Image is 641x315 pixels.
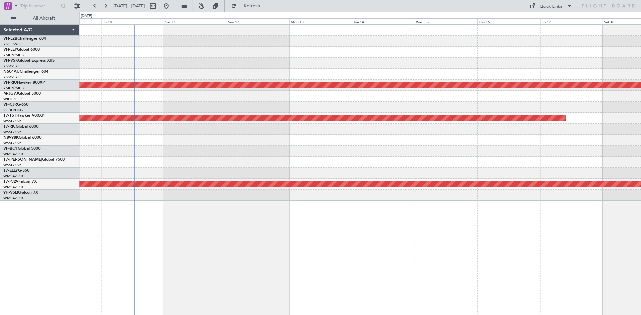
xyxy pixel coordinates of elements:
[3,147,40,151] a: VP-BCYGlobal 5000
[114,3,145,9] span: [DATE] - [DATE]
[3,191,20,195] span: 9H-VSLK
[3,42,22,47] a: YSHL/WOL
[3,81,17,85] span: VH-RIU
[227,18,289,24] div: Sun 12
[3,70,20,74] span: N604AU
[3,75,20,80] a: YSSY/SYD
[3,136,19,140] span: N8998K
[3,119,21,124] a: WSSL/XSP
[3,92,18,96] span: M-JGVJ
[17,16,70,21] span: All Aircraft
[238,4,266,8] span: Refresh
[3,136,41,140] a: N8998KGlobal 6000
[3,48,40,52] a: VH-LEPGlobal 6000
[477,18,540,24] div: Thu 16
[3,169,29,173] a: T7-ELLYG-550
[3,125,38,129] a: T7-RICGlobal 6000
[164,18,227,24] div: Sat 11
[526,1,576,11] button: Quick Links
[3,37,17,41] span: VH-L2B
[3,86,24,91] a: YMEN/MEB
[3,114,44,118] a: T7-TSTHawker 900XP
[3,70,48,74] a: N604AUChallenger 604
[3,169,18,173] span: T7-ELLY
[228,1,268,11] button: Refresh
[3,130,21,135] a: WSSL/XSP
[3,125,16,129] span: T7-RIC
[3,191,38,195] a: 9H-VSLKFalcon 7X
[3,103,17,107] span: VP-CJR
[3,53,24,58] a: YMEN/MEB
[540,18,603,24] div: Fri 17
[3,196,23,201] a: WMSA/SZB
[3,37,46,41] a: VH-L2BChallenger 604
[3,108,23,113] a: VHHH/HKG
[3,48,17,52] span: VH-LEP
[81,13,92,19] div: [DATE]
[3,81,45,85] a: VH-RIUHawker 800XP
[3,97,22,102] a: WIHH/HLP
[540,3,562,10] div: Quick Links
[3,92,41,96] a: M-JGVJGlobal 5000
[3,180,18,184] span: T7-PJ29
[3,59,55,63] a: VH-VSKGlobal Express XRS
[3,163,21,168] a: WSSL/XSP
[352,18,415,24] div: Tue 14
[3,158,65,162] a: T7-[PERSON_NAME]Global 7500
[3,141,21,146] a: WSSL/XSP
[3,180,37,184] a: T7-PJ29Falcon 7X
[3,103,28,107] a: VP-CJRG-650
[3,64,20,69] a: YSSY/SYD
[101,18,164,24] div: Fri 10
[3,185,23,190] a: WMSA/SZB
[3,59,18,63] span: VH-VSK
[415,18,477,24] div: Wed 15
[3,114,16,118] span: T7-TST
[3,174,23,179] a: WMSA/SZB
[3,158,42,162] span: T7-[PERSON_NAME]
[3,152,23,157] a: WMSA/SZB
[7,13,72,24] button: All Aircraft
[20,1,59,11] input: Trip Number
[289,18,352,24] div: Mon 13
[3,147,18,151] span: VP-BCY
